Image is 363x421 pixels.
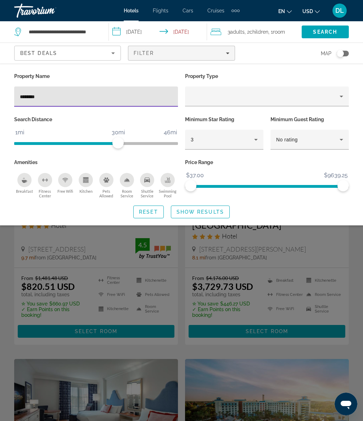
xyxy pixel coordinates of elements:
button: Kitchen [76,173,96,198]
a: Cruises [207,8,224,13]
button: Free Wifi [55,173,76,198]
span: Swimming Pool [157,189,178,198]
button: Select check in and out date [109,21,207,43]
span: 3 [191,137,194,142]
span: Room Service [117,189,137,198]
p: Minimum Guest Rating [270,114,349,124]
span: ngx-slider [112,137,124,148]
span: Reset [139,209,158,215]
span: , 1 [268,27,285,37]
span: Show Results [177,209,224,215]
a: Cars [183,8,193,13]
p: Amenities [14,157,178,167]
span: 30mi [111,127,126,138]
div: Hotel Filters [11,71,352,198]
span: ngx-slider [185,180,196,191]
button: Travelers: 3 adults, 2 children [207,21,302,43]
span: Search [313,29,337,35]
p: Property Type [185,71,349,81]
button: Search [302,26,349,38]
span: 46mi [163,127,178,138]
span: $37.00 [185,170,205,181]
span: Adults [230,29,245,35]
p: Property Name [14,71,178,81]
span: Map [321,49,331,58]
span: Shuttle Service [137,189,158,198]
p: Search Distance [14,114,178,124]
iframe: Botón para iniciar la ventana de mensajería [335,393,357,415]
button: Pets Allowed [96,173,117,198]
button: Extra navigation items [231,5,240,16]
button: Change currency [302,6,320,16]
button: Reset [133,206,164,218]
a: Hotels [124,8,139,13]
span: No rating [276,137,298,142]
span: Room [273,29,285,35]
button: Shuttle Service [137,173,158,198]
span: Fitness Center [35,189,55,198]
span: 3 [228,27,245,37]
ngx-slider: ngx-slider [185,185,349,186]
span: USD [302,9,313,14]
span: Filter [134,50,154,56]
button: Swimming Pool [157,173,178,198]
button: Filters [128,46,235,61]
span: 1mi [14,127,25,138]
p: Minimum Star Rating [185,114,263,124]
a: Flights [153,8,168,13]
button: Breakfast [14,173,35,198]
span: Children [250,29,268,35]
span: Breakfast [16,189,33,193]
span: Kitchen [79,189,93,193]
button: Change language [278,6,292,16]
span: ngx-slider-max [337,180,349,191]
button: Fitness Center [35,173,55,198]
span: Best Deals [20,50,57,56]
ngx-slider: ngx-slider [14,142,178,144]
span: , 2 [245,27,268,37]
mat-select: Property type [191,92,343,101]
span: DL [335,7,344,14]
p: Price Range [185,157,349,167]
mat-select: Sort by [20,49,115,57]
button: Room Service [117,173,137,198]
span: en [278,9,285,14]
span: $9639.25 [323,170,349,181]
span: Pets Allowed [96,189,117,198]
button: Toggle map [331,50,349,57]
input: Search hotel destination [28,27,98,37]
button: User Menu [330,3,349,18]
a: Travorium [14,1,85,20]
button: Show Results [171,206,230,218]
span: Free Wifi [57,189,73,193]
